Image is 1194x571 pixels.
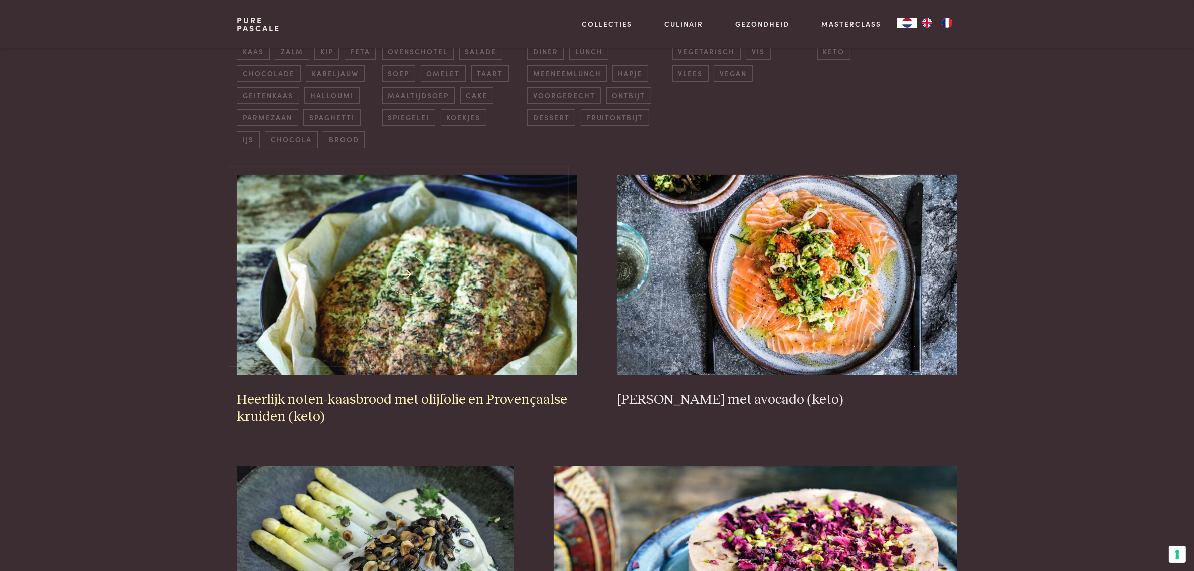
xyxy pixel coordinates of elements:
[382,87,455,104] span: maaltijdsoep
[664,19,703,29] a: Culinair
[237,87,299,104] span: geitenkaas
[672,43,741,60] span: vegetarisch
[314,43,339,60] span: kip
[735,19,789,29] a: Gezondheid
[897,18,917,28] div: Language
[382,43,454,60] span: ovenschotel
[237,175,577,375] img: Heerlijk noten-kaasbrood met olijfolie en Provençaalse kruiden (keto)
[382,109,435,126] span: spiegelei
[617,391,957,409] h3: [PERSON_NAME] met avocado (keto)
[237,175,577,426] a: Heerlijk noten-kaasbrood met olijfolie en Provençaalse kruiden (keto) Heerlijk noten-kaasbrood me...
[237,109,298,126] span: parmezaan
[527,65,607,82] span: meeneemlunch
[471,65,509,82] span: taart
[421,65,466,82] span: omelet
[917,18,957,28] ul: Language list
[617,175,957,408] a: Rauwe zalm met avocado (keto) [PERSON_NAME] met avocado (keto)
[581,109,649,126] span: fruitontbijt
[897,18,957,28] aside: Language selected: Nederlands
[303,109,360,126] span: spaghetti
[897,18,917,28] a: NL
[612,65,648,82] span: hapje
[527,43,564,60] span: diner
[817,43,850,60] span: keto
[746,43,770,60] span: vis
[672,65,709,82] span: vlees
[265,131,317,148] span: chocola
[582,19,633,29] a: Collecties
[617,175,957,375] img: Rauwe zalm met avocado (keto)
[237,65,300,82] span: chocolade
[237,16,280,32] a: PurePascale
[821,19,881,29] a: Masterclass
[459,43,502,60] span: salade
[275,43,309,60] span: zalm
[304,87,359,104] span: halloumi
[382,65,415,82] span: soep
[237,43,269,60] span: kaas
[237,131,259,148] span: ijs
[569,43,608,60] span: lunch
[306,65,364,82] span: kabeljauw
[606,87,651,104] span: ontbijt
[714,65,752,82] span: vegan
[1169,546,1186,563] button: Uw voorkeuren voor toestemming voor trackingtechnologieën
[937,18,957,28] a: FR
[527,87,601,104] span: voorgerecht
[237,391,577,426] h3: Heerlijk noten-kaasbrood met olijfolie en Provençaalse kruiden (keto)
[323,131,365,148] span: brood
[460,87,493,104] span: cake
[527,109,575,126] span: dessert
[441,109,486,126] span: koekjes
[917,18,937,28] a: EN
[345,43,376,60] span: feta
